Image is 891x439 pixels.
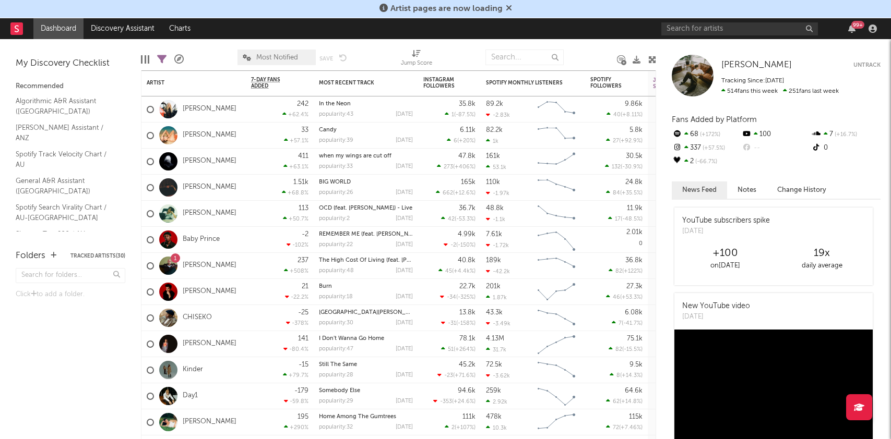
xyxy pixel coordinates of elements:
[533,357,580,383] svg: Chart title
[16,202,115,223] a: Spotify Search Virality Chart / AU-[GEOGRAPHIC_DATA]
[486,216,505,223] div: -1.1k
[486,372,510,379] div: -3.62k
[283,346,308,352] div: -80.4 %
[533,331,580,357] svg: Chart title
[627,335,643,342] div: 75.1k
[619,321,622,326] span: 7
[721,88,839,94] span: 251 fans last week
[625,101,643,107] div: 9.86k
[454,399,474,405] span: +24.6 %
[721,60,792,70] a: [PERSON_NAME]
[319,153,391,159] a: when my wings are cut off
[811,128,881,141] div: 7
[287,241,308,248] div: -102 %
[624,347,641,352] span: -15.5 %
[615,216,621,222] span: 17
[339,53,347,62] button: Undo the changes to the current view.
[401,57,432,70] div: Jump Score
[319,388,413,394] div: Somebody Else
[613,190,620,196] span: 84
[448,321,456,326] span: -31
[459,361,476,368] div: 45.2k
[458,242,474,248] span: -150 %
[605,163,643,170] div: ( )
[672,116,757,124] span: Fans Added by Platform
[282,189,308,196] div: +68.8 %
[848,25,856,33] button: 99+
[301,127,308,133] div: 33
[621,399,641,405] span: +14.8 %
[622,295,641,300] span: +53.3 %
[297,101,308,107] div: 242
[677,247,774,260] div: +100
[606,294,643,300] div: ( )
[458,231,476,238] div: 4.99k
[741,128,811,141] div: 100
[16,122,115,143] a: [PERSON_NAME] Assistant / ANZ
[462,413,476,420] div: 111k
[319,56,333,62] button: Save
[319,310,423,315] a: [GEOGRAPHIC_DATA][PERSON_NAME]
[396,112,413,117] div: [DATE]
[319,127,337,133] a: Candy
[396,346,413,352] div: [DATE]
[486,294,507,301] div: 1.87k
[319,398,353,404] div: popularity: 29
[319,216,350,222] div: popularity: 2
[626,283,643,290] div: 27.3k
[774,260,870,272] div: daily average
[141,44,149,75] div: Edit Columns
[174,44,184,75] div: A&R Pipeline
[319,424,353,430] div: popularity: 32
[319,284,413,289] div: Burn
[506,5,512,13] span: Dismiss
[319,336,384,342] a: I Don't Wanna Go Home
[319,310,413,315] div: Santa Monica
[319,258,413,263] div: The High Cost Of Living (feat. Randy Houser)
[448,216,455,222] span: 42
[612,320,643,326] div: ( )
[16,228,115,240] a: Shazam Top 200 / AU
[626,153,643,160] div: 30.5k
[319,164,353,169] div: popularity: 33
[319,362,357,368] a: Still The Same
[401,44,432,75] div: Jump Score
[440,399,452,405] span: -353
[625,257,643,264] div: 36.8k
[396,320,413,326] div: [DATE]
[458,257,476,264] div: 40.8k
[319,190,353,196] div: popularity: 26
[284,267,308,274] div: +508 %
[319,414,413,420] div: Home Among The Gumtrees
[486,424,507,431] div: 10.3k
[682,301,750,312] div: New YouTube video
[183,157,236,166] a: [PERSON_NAME]
[319,80,397,86] div: Most Recent Track
[606,424,643,431] div: ( )
[533,383,580,409] svg: Chart title
[609,267,643,274] div: ( )
[445,111,476,118] div: ( )
[284,137,308,144] div: +57.1 %
[456,112,474,118] span: -87.5 %
[456,216,474,222] span: -53.3 %
[319,138,353,143] div: popularity: 39
[622,164,641,170] span: -30.9 %
[286,320,308,326] div: -378 %
[721,88,778,94] span: 514 fans this week
[444,164,453,170] span: 273
[302,231,308,238] div: -2
[486,309,503,316] div: 43.3k
[672,141,741,155] div: 337
[621,138,641,144] span: +92.9 %
[396,164,413,169] div: [DATE]
[615,269,622,274] span: 82
[452,112,454,118] span: 1
[396,424,413,430] div: [DATE]
[319,320,353,326] div: popularity: 30
[459,138,474,144] span: +20 %
[851,21,864,29] div: 99 +
[298,257,308,264] div: 237
[298,335,308,342] div: 141
[447,137,476,144] div: ( )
